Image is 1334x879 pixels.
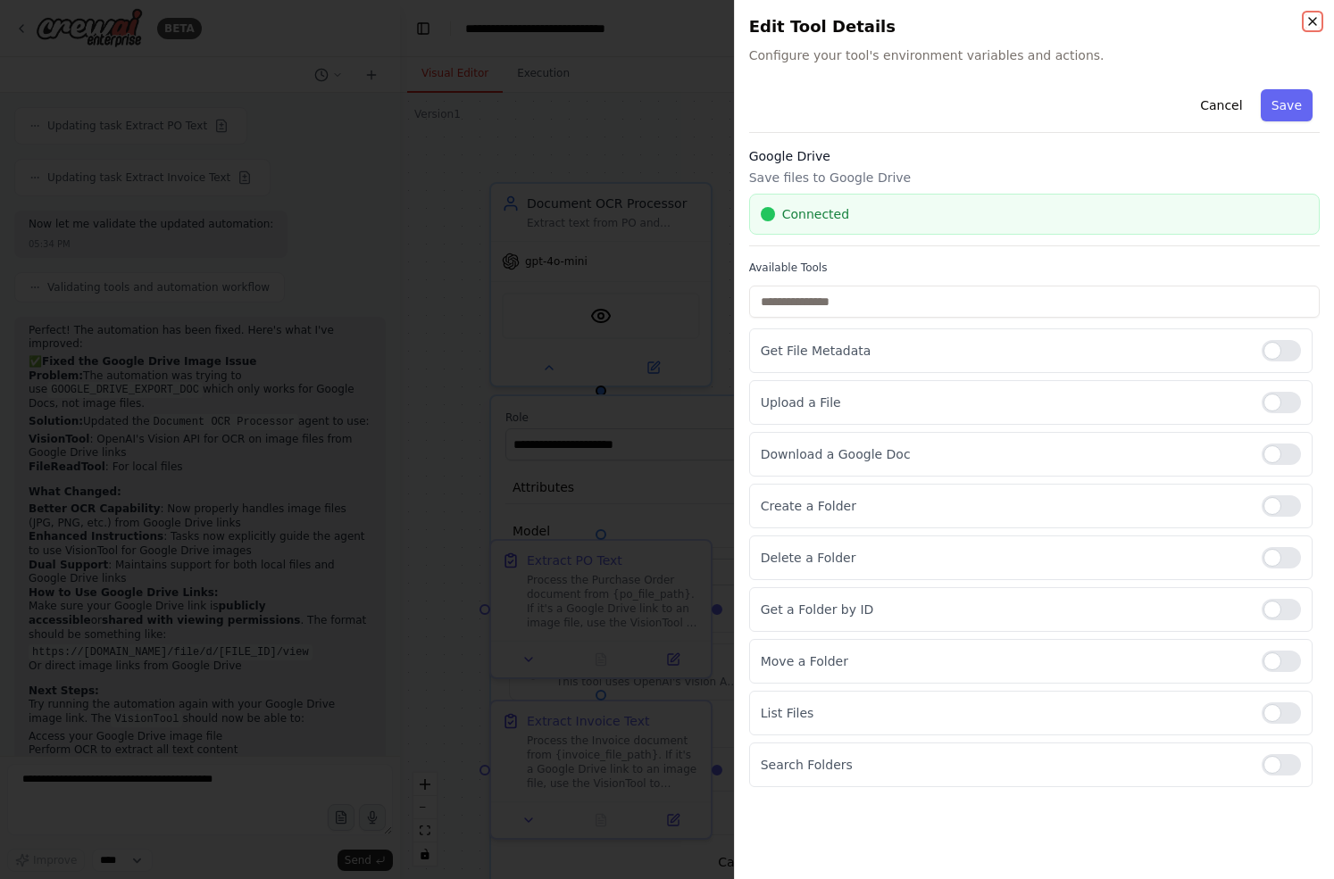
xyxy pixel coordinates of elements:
[749,46,1320,64] span: Configure your tool's environment variables and actions.
[761,704,1247,722] p: List Files
[761,652,1247,670] p: Move a Folder
[761,445,1247,463] p: Download a Google Doc
[761,756,1247,774] p: Search Folders
[749,261,1320,275] label: Available Tools
[761,394,1247,411] p: Upload a File
[1261,89,1313,121] button: Save
[761,601,1247,618] p: Get a Folder by ID
[749,14,1320,39] h2: Edit Tool Details
[749,169,1320,187] p: Save files to Google Drive
[782,205,849,223] span: Connected
[761,342,1247,360] p: Get File Metadata
[749,147,1320,165] h3: Google Drive
[761,497,1247,515] p: Create a Folder
[761,549,1247,567] p: Delete a Folder
[1189,89,1253,121] button: Cancel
